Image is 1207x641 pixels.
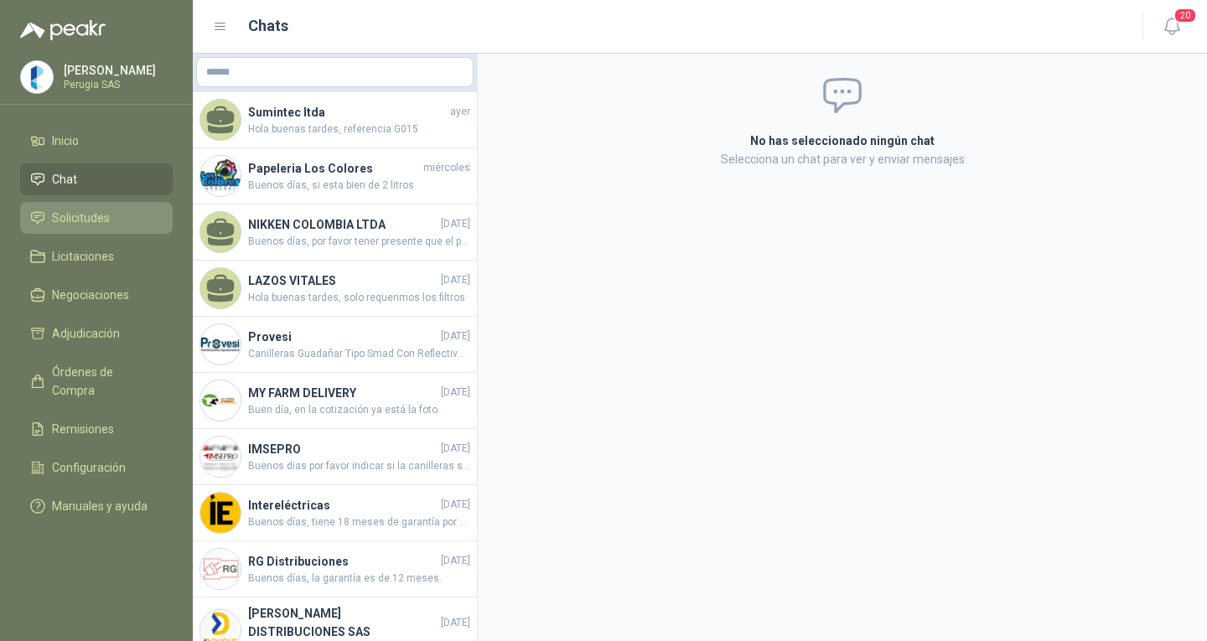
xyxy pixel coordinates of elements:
span: [DATE] [441,497,470,513]
span: Órdenes de Compra [52,363,157,400]
span: Configuración [52,458,126,477]
span: Buenos días, si esta bien de 2 litros [248,178,470,194]
span: [DATE] [441,615,470,631]
a: Remisiones [20,413,173,445]
span: Buenos días, por favor tener presente que el precio se encuentra en promoción hasta el 30 de este... [248,234,470,250]
img: Company Logo [200,156,241,196]
h4: Papeleria Los Colores [248,159,420,178]
a: Licitaciones [20,240,173,272]
p: Perugia SAS [64,80,168,90]
span: [DATE] [441,216,470,232]
a: Company LogoIMSEPRO[DATE]Buenos dias por favor indicar si la canilleras son para guadañar o para ... [193,429,477,485]
span: [DATE] [441,328,470,344]
span: ayer [450,104,470,120]
img: Company Logo [200,380,241,421]
a: LAZOS VITALES[DATE]Hola buenas tardes, solo requerimos los filtros [193,261,477,317]
p: Selecciona un chat para ver y enviar mensajes [550,150,1135,168]
img: Company Logo [200,493,241,533]
a: NIKKEN COLOMBIA LTDA[DATE]Buenos días, por favor tener presente que el precio se encuentra en pro... [193,204,477,261]
a: Solicitudes [20,202,173,234]
h4: LAZOS VITALES [248,271,438,290]
img: Company Logo [21,61,53,93]
h4: IMSEPRO [248,440,438,458]
span: [DATE] [441,441,470,457]
span: Remisiones [52,420,114,438]
span: Licitaciones [52,247,114,266]
span: Canilleras Guadañar Tipo Smad Con Reflectivo Proteccion Pie Romano Work. Canillera Tipo Smad. Fab... [248,346,470,362]
span: Buenos días, tiene 18 meses de garantía por defectos de fábrica. [248,514,470,530]
p: [PERSON_NAME] [64,65,168,76]
a: Company LogoMY FARM DELIVERY[DATE]Buen día, en la cotización ya está la foto. [193,373,477,429]
img: Company Logo [200,324,241,364]
a: Company LogoIntereléctricas[DATE]Buenos días, tiene 18 meses de garantía por defectos de fábrica. [193,485,477,541]
h4: [PERSON_NAME] DISTRIBUCIONES SAS [248,604,438,641]
a: Company LogoRG Distribuciones[DATE]Buenos días, la garantía es de 12 meses. [193,541,477,597]
h4: MY FARM DELIVERY [248,384,438,402]
span: Adjudicación [52,324,120,343]
a: Chat [20,163,173,195]
img: Company Logo [200,549,241,589]
button: 20 [1157,12,1187,42]
a: Company LogoPapeleria Los ColoresmiércolesBuenos días, si esta bien de 2 litros [193,148,477,204]
h4: RG Distribuciones [248,552,438,571]
img: Company Logo [200,437,241,477]
span: Inicio [52,132,79,150]
span: Buenos dias por favor indicar si la canilleras son para guadañar o para motocilcista gracias [248,458,470,474]
span: miércoles [423,160,470,176]
img: Logo peakr [20,20,106,40]
span: Buen día, en la cotización ya está la foto. [248,402,470,418]
span: [DATE] [441,272,470,288]
a: Inicio [20,125,173,157]
span: [DATE] [441,385,470,401]
a: Órdenes de Compra [20,356,173,406]
a: Negociaciones [20,279,173,311]
h4: Provesi [248,328,438,346]
span: Hola buenas tardes, solo requerimos los filtros [248,290,470,306]
a: Configuración [20,452,173,483]
a: Manuales y ayuda [20,490,173,522]
h4: Intereléctricas [248,496,438,514]
h1: Chats [248,14,288,38]
a: Company LogoProvesi[DATE]Canilleras Guadañar Tipo Smad Con Reflectivo Proteccion Pie Romano Work.... [193,317,477,373]
h4: Sumintec ltda [248,103,447,121]
span: Buenos días, la garantía es de 12 meses. [248,571,470,587]
span: [DATE] [441,553,470,569]
span: Solicitudes [52,209,110,227]
span: 20 [1173,8,1197,23]
a: Adjudicación [20,318,173,349]
h2: No has seleccionado ningún chat [550,132,1135,150]
a: Sumintec ltdaayerHola buenas tardes, referencia G015 [193,92,477,148]
span: Manuales y ayuda [52,497,148,515]
span: Chat [52,170,77,189]
h4: NIKKEN COLOMBIA LTDA [248,215,438,234]
span: Negociaciones [52,286,129,304]
span: Hola buenas tardes, referencia G015 [248,121,470,137]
